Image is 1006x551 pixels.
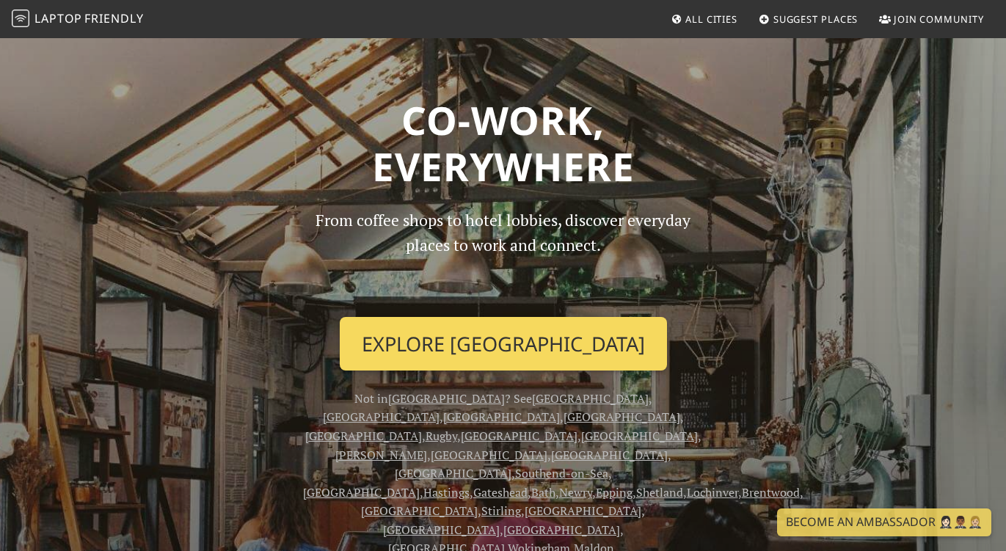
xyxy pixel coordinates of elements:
[388,390,505,406] a: [GEOGRAPHIC_DATA]
[361,503,478,519] a: [GEOGRAPHIC_DATA]
[665,6,743,32] a: All Cities
[525,503,641,519] a: [GEOGRAPHIC_DATA]
[426,428,457,444] a: Rugby
[559,484,592,500] a: Newry
[323,409,440,425] a: [GEOGRAPHIC_DATA]
[685,12,737,26] span: All Cities
[773,12,859,26] span: Suggest Places
[481,503,521,519] a: Stirling
[34,10,82,26] span: Laptop
[84,10,143,26] span: Friendly
[687,484,738,500] a: Lochinver
[383,522,500,538] a: [GEOGRAPHIC_DATA]
[581,428,698,444] a: [GEOGRAPHIC_DATA]
[12,10,29,27] img: LaptopFriendly
[551,447,668,463] a: [GEOGRAPHIC_DATA]
[503,522,620,538] a: [GEOGRAPHIC_DATA]
[636,484,683,500] a: Shetland
[742,484,800,500] a: Brentwood
[531,484,555,500] a: Bath
[303,208,704,305] p: From coffee shops to hotel lobbies, discover everyday places to work and connect.
[340,317,667,371] a: Explore [GEOGRAPHIC_DATA]
[873,6,990,32] a: Join Community
[473,484,528,500] a: Gateshead
[335,447,427,463] a: [PERSON_NAME]
[894,12,984,26] span: Join Community
[564,409,680,425] a: [GEOGRAPHIC_DATA]
[777,508,991,536] a: Become an Ambassador 🤵🏻‍♀️🤵🏾‍♂️🤵🏼‍♀️
[431,447,547,463] a: [GEOGRAPHIC_DATA]
[461,428,577,444] a: [GEOGRAPHIC_DATA]
[12,7,144,32] a: LaptopFriendly LaptopFriendly
[753,6,864,32] a: Suggest Places
[596,484,633,500] a: Epping
[395,465,511,481] a: [GEOGRAPHIC_DATA]
[423,484,470,500] a: Hastings
[443,409,560,425] a: [GEOGRAPHIC_DATA]
[94,97,913,190] h1: Co-work, Everywhere
[305,428,422,444] a: [GEOGRAPHIC_DATA]
[532,390,649,406] a: [GEOGRAPHIC_DATA]
[515,465,608,481] a: Southend-on-Sea
[303,484,420,500] a: [GEOGRAPHIC_DATA]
